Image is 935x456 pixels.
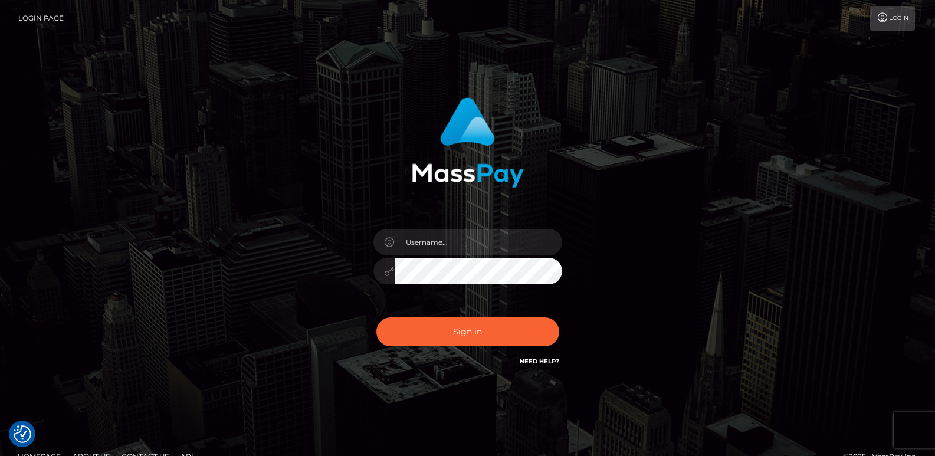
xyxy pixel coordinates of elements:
a: Login [870,6,915,31]
a: Login Page [18,6,64,31]
button: Consent Preferences [14,425,31,443]
a: Need Help? [520,357,559,365]
img: Revisit consent button [14,425,31,443]
button: Sign in [376,317,559,346]
img: MassPay Login [412,97,524,188]
input: Username... [395,229,562,255]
